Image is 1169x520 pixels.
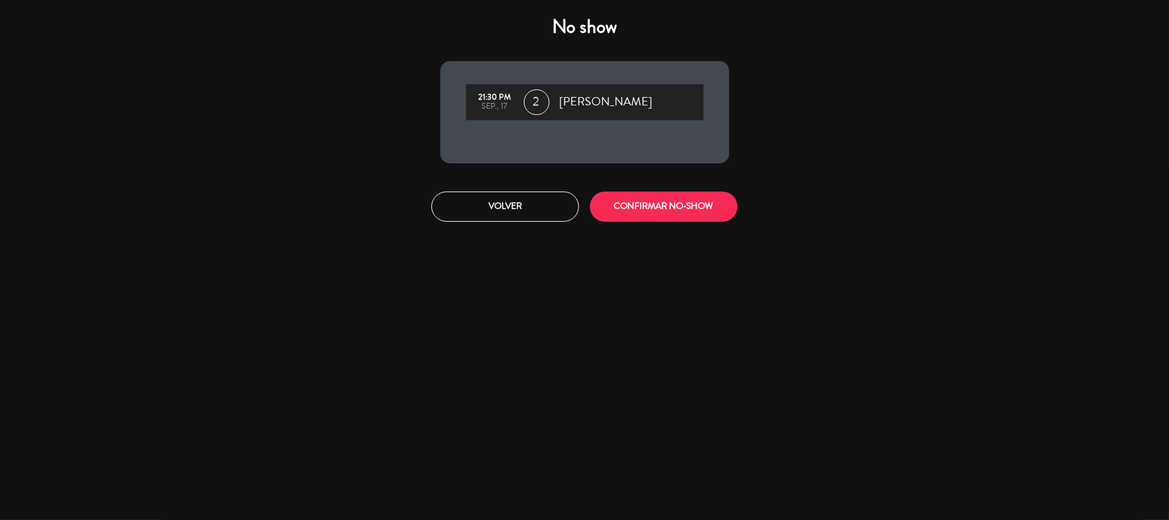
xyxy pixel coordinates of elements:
h4: No show [440,15,729,39]
div: 21:30 PM [472,93,517,102]
div: sep., 17 [472,102,517,111]
span: [PERSON_NAME] [560,93,653,112]
button: CONFIRMAR NO-SHOW [590,192,738,222]
button: Volver [431,192,579,222]
span: 2 [524,89,550,115]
